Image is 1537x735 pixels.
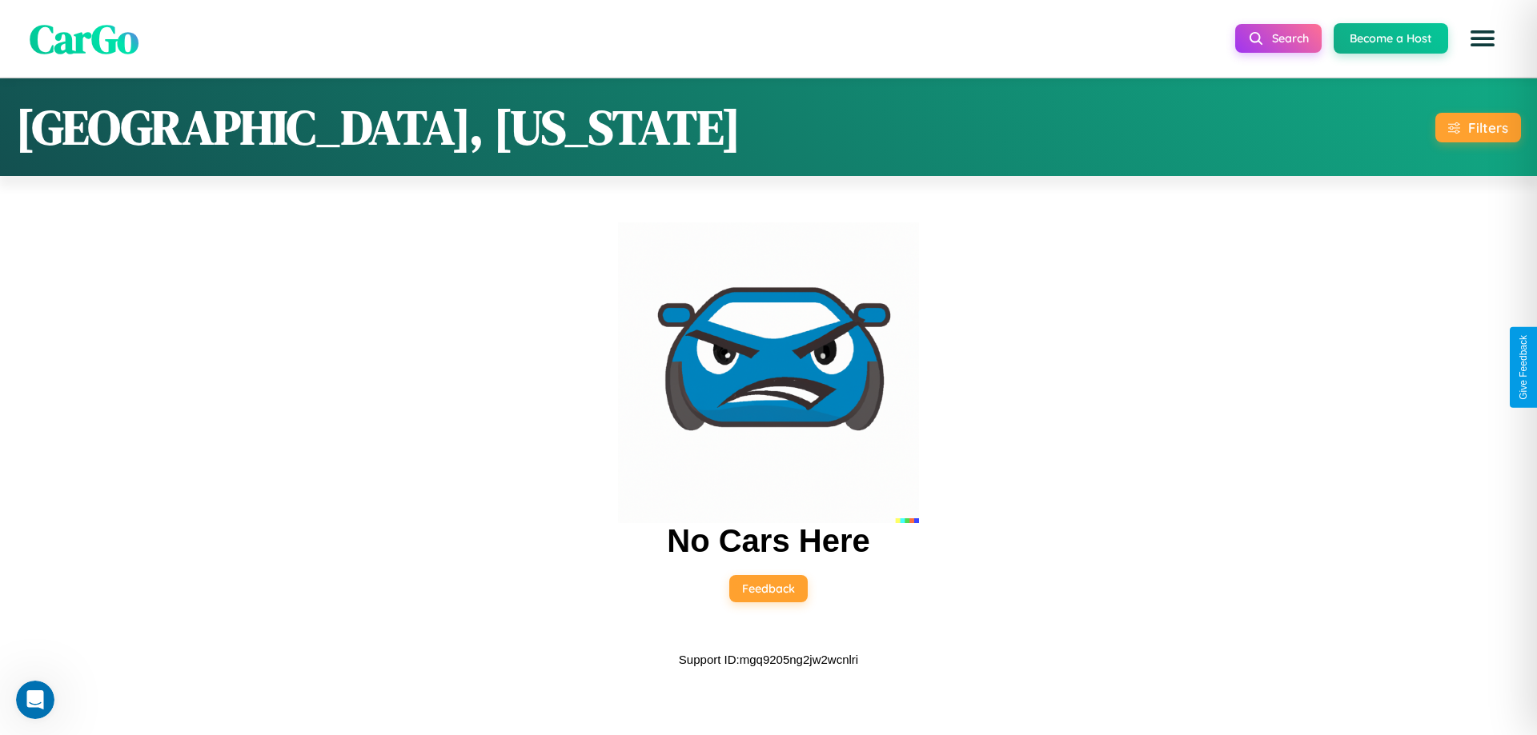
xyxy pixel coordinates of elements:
button: Filters [1435,113,1521,142]
div: Filters [1468,119,1508,136]
h1: [GEOGRAPHIC_DATA], [US_STATE] [16,94,740,160]
button: Become a Host [1334,23,1448,54]
div: Give Feedback [1518,335,1529,400]
span: Search [1272,31,1309,46]
h2: No Cars Here [667,523,869,559]
p: Support ID: mgq9205ng2jw2wcnlri [679,649,858,670]
img: car [618,222,919,523]
span: CarGo [30,10,138,66]
iframe: Intercom live chat [16,681,54,719]
button: Search [1235,24,1322,53]
button: Open menu [1460,16,1505,61]
button: Feedback [729,575,808,602]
